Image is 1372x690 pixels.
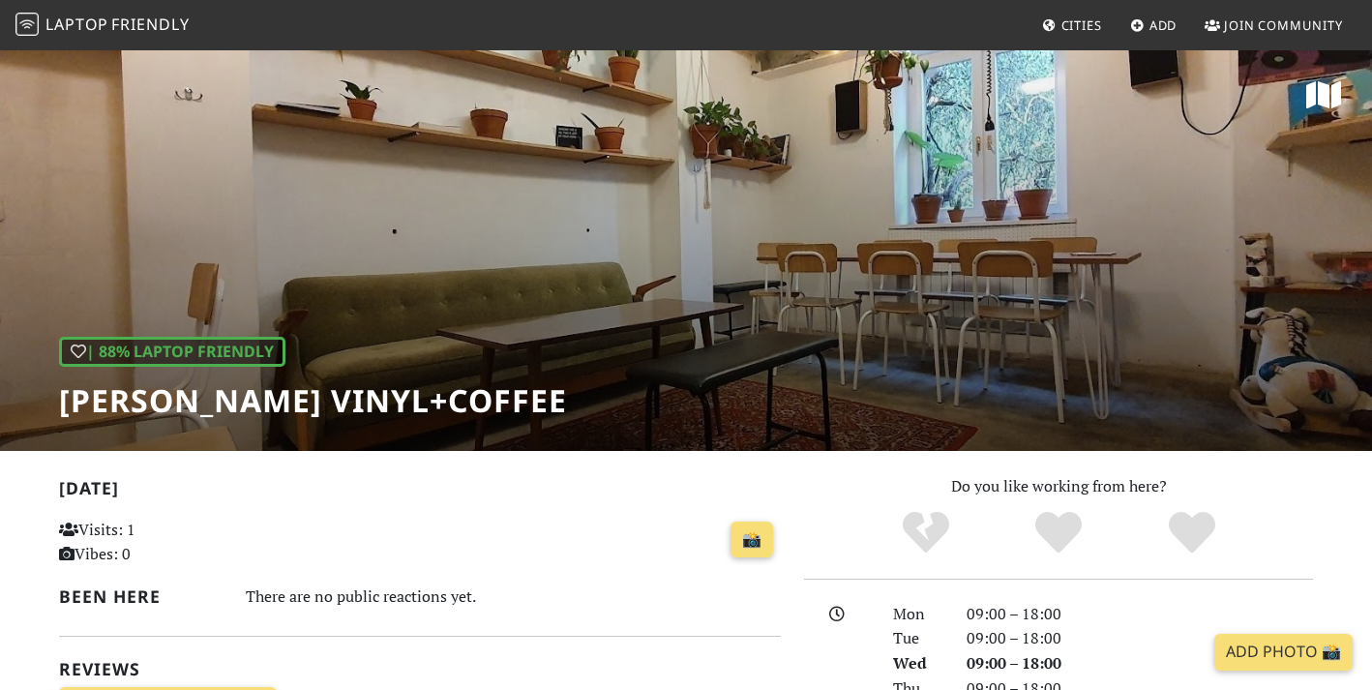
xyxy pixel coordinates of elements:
a: Add [1122,8,1185,43]
a: 📸 [731,522,773,558]
span: Friendly [111,14,189,35]
h2: Reviews [59,659,781,679]
a: Cities [1034,8,1110,43]
div: Tue [881,626,955,651]
div: There are no public reactions yet. [246,583,782,611]
a: Join Community [1197,8,1351,43]
span: Laptop [45,14,108,35]
div: Yes [992,509,1125,557]
div: 09:00 – 18:00 [955,651,1325,676]
span: Add [1149,16,1178,34]
h2: [DATE] [59,478,781,506]
a: LaptopFriendly LaptopFriendly [15,9,190,43]
div: Definitely! [1125,509,1259,557]
h2: Been here [59,586,223,607]
div: 09:00 – 18:00 [955,602,1325,627]
span: Cities [1061,16,1102,34]
div: Mon [881,602,955,627]
div: Wed [881,651,955,676]
div: No [859,509,993,557]
h1: [PERSON_NAME] Vinyl+Coffee [59,382,567,419]
span: Join Community [1224,16,1343,34]
a: Add Photo 📸 [1214,634,1353,671]
div: | 88% Laptop Friendly [59,337,285,368]
div: 09:00 – 18:00 [955,626,1325,651]
p: Visits: 1 Vibes: 0 [59,518,284,567]
img: LaptopFriendly [15,13,39,36]
p: Do you like working from here? [804,474,1313,499]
